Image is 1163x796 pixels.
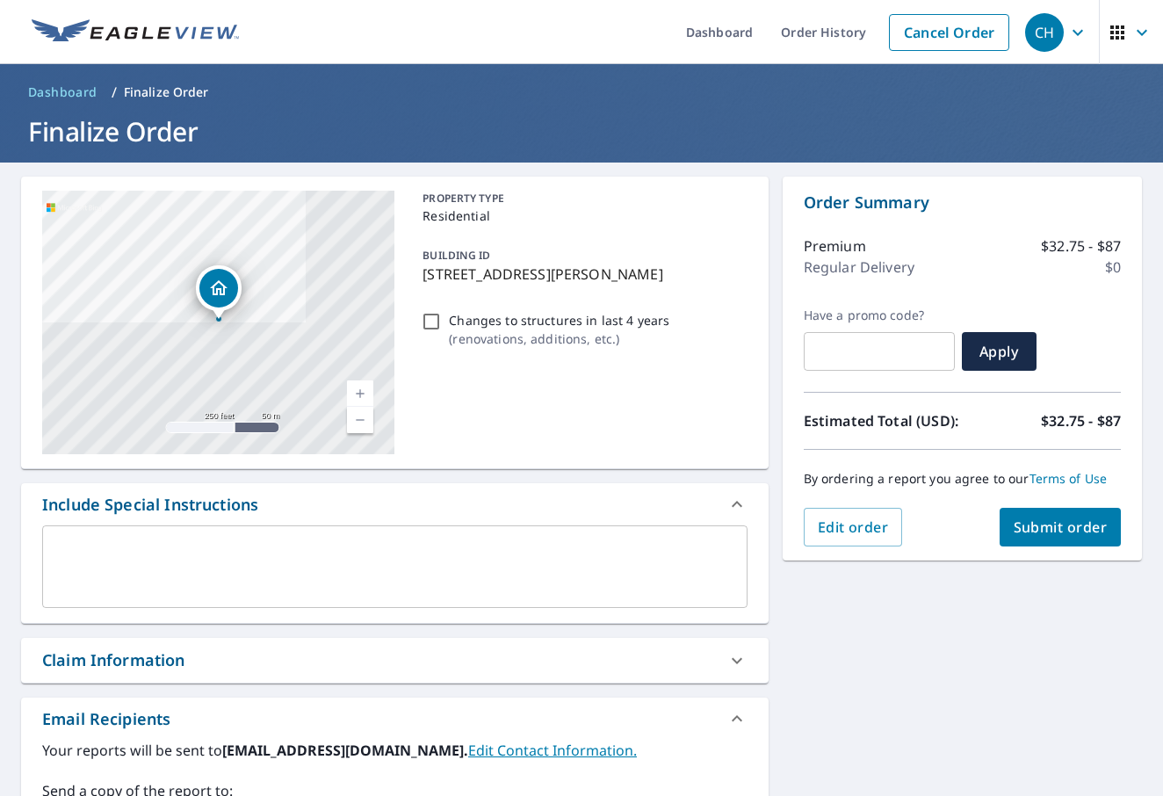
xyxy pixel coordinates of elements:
h1: Finalize Order [21,113,1142,149]
p: Premium [804,235,866,257]
a: EditContactInfo [468,741,637,760]
p: Regular Delivery [804,257,914,278]
p: PROPERTY TYPE [423,191,740,206]
a: Terms of Use [1029,470,1108,487]
p: $32.75 - $87 [1041,410,1121,431]
span: Edit order [818,517,889,537]
p: By ordering a report you agree to our [804,471,1121,487]
div: Email Recipients [21,698,769,740]
span: Dashboard [28,83,98,101]
div: Claim Information [42,648,185,672]
a: Current Level 17, Zoom Out [347,407,373,433]
p: Changes to structures in last 4 years [449,311,669,329]
p: BUILDING ID [423,248,490,263]
p: Estimated Total (USD): [804,410,963,431]
p: $0 [1105,257,1121,278]
a: Current Level 17, Zoom In [347,380,373,407]
div: Dropped pin, building 1, Residential property, 2124 Deya Dr Anna, TX 75409 [196,265,242,320]
div: Include Special Instructions [42,493,258,517]
a: Cancel Order [889,14,1009,51]
p: Residential [423,206,740,225]
a: Dashboard [21,78,105,106]
span: Apply [976,342,1022,361]
img: EV Logo [32,19,239,46]
b: [EMAIL_ADDRESS][DOMAIN_NAME]. [222,741,468,760]
label: Your reports will be sent to [42,740,748,761]
button: Apply [962,332,1037,371]
button: Edit order [804,508,903,546]
p: [STREET_ADDRESS][PERSON_NAME] [423,264,740,285]
p: ( renovations, additions, etc. ) [449,329,669,348]
div: Claim Information [21,638,769,683]
label: Have a promo code? [804,308,955,323]
li: / [112,82,117,103]
div: CH [1025,13,1064,52]
p: Finalize Order [124,83,209,101]
button: Submit order [1000,508,1122,546]
div: Include Special Instructions [21,483,769,525]
p: $32.75 - $87 [1041,235,1121,257]
p: Order Summary [804,191,1121,214]
nav: breadcrumb [21,78,1142,106]
span: Submit order [1014,517,1108,537]
div: Email Recipients [42,707,170,731]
